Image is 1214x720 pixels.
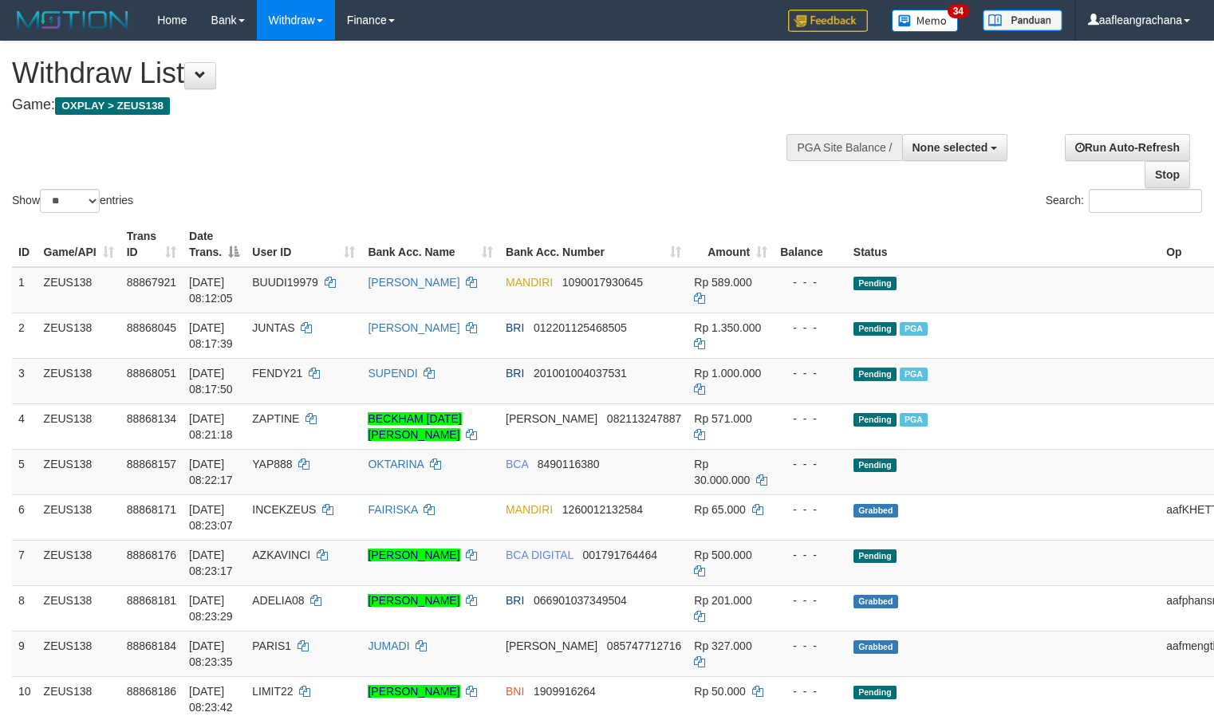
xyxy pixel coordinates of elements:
[189,367,233,395] span: [DATE] 08:17:50
[694,503,746,516] span: Rp 65.000
[189,503,233,532] span: [DATE] 08:23:07
[37,449,120,494] td: ZEUS138
[506,367,524,380] span: BRI
[853,640,898,654] span: Grabbed
[37,403,120,449] td: ZEUS138
[847,222,1160,267] th: Status
[368,549,459,561] a: [PERSON_NAME]
[853,368,897,381] span: Pending
[506,276,553,289] span: MANDIRI
[534,321,627,334] span: Copy 012201125468505 to clipboard
[506,549,573,561] span: BCA DIGITAL
[694,412,751,425] span: Rp 571.000
[780,274,841,290] div: - - -
[534,594,627,607] span: Copy 066901037349504 to clipboard
[780,547,841,563] div: - - -
[37,494,120,540] td: ZEUS138
[127,276,176,289] span: 88867921
[127,321,176,334] span: 88868045
[189,412,233,441] span: [DATE] 08:21:18
[853,322,897,336] span: Pending
[853,458,897,472] span: Pending
[853,413,897,427] span: Pending
[562,503,643,516] span: Copy 1260012132584 to clipboard
[189,321,233,350] span: [DATE] 08:17:39
[780,683,841,699] div: - - -
[506,412,597,425] span: [PERSON_NAME]
[780,592,841,608] div: - - -
[780,456,841,472] div: - - -
[688,222,774,267] th: Amount: activate to sort column ascending
[1145,161,1190,188] a: Stop
[780,411,841,427] div: - - -
[506,503,553,516] span: MANDIRI
[127,458,176,470] span: 88868157
[780,638,841,654] div: - - -
[37,540,120,585] td: ZEUS138
[780,320,841,336] div: - - -
[1046,189,1202,213] label: Search:
[788,10,868,32] img: Feedback.jpg
[37,313,120,358] td: ZEUS138
[368,321,459,334] a: [PERSON_NAME]
[361,222,499,267] th: Bank Acc. Name: activate to sort column ascending
[183,222,246,267] th: Date Trans.: activate to sort column descending
[189,594,233,623] span: [DATE] 08:23:29
[252,549,310,561] span: AZKAVINCI
[12,222,37,267] th: ID
[37,631,120,676] td: ZEUS138
[12,358,37,403] td: 3
[252,367,302,380] span: FENDY21
[368,367,417,380] a: SUPENDI
[368,503,417,516] a: FAIRISKA
[534,685,596,698] span: Copy 1909916264 to clipboard
[900,368,928,381] span: Marked by aaftrukkakada
[900,413,928,427] span: Marked by aaftrukkakada
[780,365,841,381] div: - - -
[252,503,316,516] span: INCEKZEUS
[368,639,409,652] a: JUMADI
[12,494,37,540] td: 6
[368,412,461,441] a: BECKHAM [DATE][PERSON_NAME]
[252,321,294,334] span: JUNTAS
[189,549,233,577] span: [DATE] 08:23:17
[562,276,643,289] span: Copy 1090017930645 to clipboard
[252,685,293,698] span: LIMIT22
[127,639,176,652] span: 88868184
[12,585,37,631] td: 8
[55,97,170,115] span: OXPLAY > ZEUS138
[694,367,761,380] span: Rp 1.000.000
[694,458,750,486] span: Rp 30.000.000
[902,134,1008,161] button: None selected
[368,594,459,607] a: [PERSON_NAME]
[37,585,120,631] td: ZEUS138
[189,685,233,714] span: [DATE] 08:23:42
[900,322,928,336] span: Marked by aaftrukkakada
[506,685,524,698] span: BNI
[853,595,898,608] span: Grabbed
[583,549,657,561] span: Copy 001791764464 to clipboard
[12,313,37,358] td: 2
[694,549,751,561] span: Rp 500.000
[774,222,847,267] th: Balance
[127,503,176,516] span: 88868171
[252,594,304,607] span: ADELIA08
[127,549,176,561] span: 88868176
[1089,189,1202,213] input: Search:
[12,631,37,676] td: 9
[1065,134,1190,161] a: Run Auto-Refresh
[534,367,627,380] span: Copy 201001004037531 to clipboard
[12,97,794,113] h4: Game:
[506,594,524,607] span: BRI
[853,504,898,517] span: Grabbed
[12,8,133,32] img: MOTION_logo.png
[252,276,318,289] span: BUUDI19979
[12,267,37,313] td: 1
[127,685,176,698] span: 88868186
[368,276,459,289] a: [PERSON_NAME]
[853,686,897,699] span: Pending
[37,358,120,403] td: ZEUS138
[12,57,794,89] h1: Withdraw List
[694,594,751,607] span: Rp 201.000
[853,549,897,563] span: Pending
